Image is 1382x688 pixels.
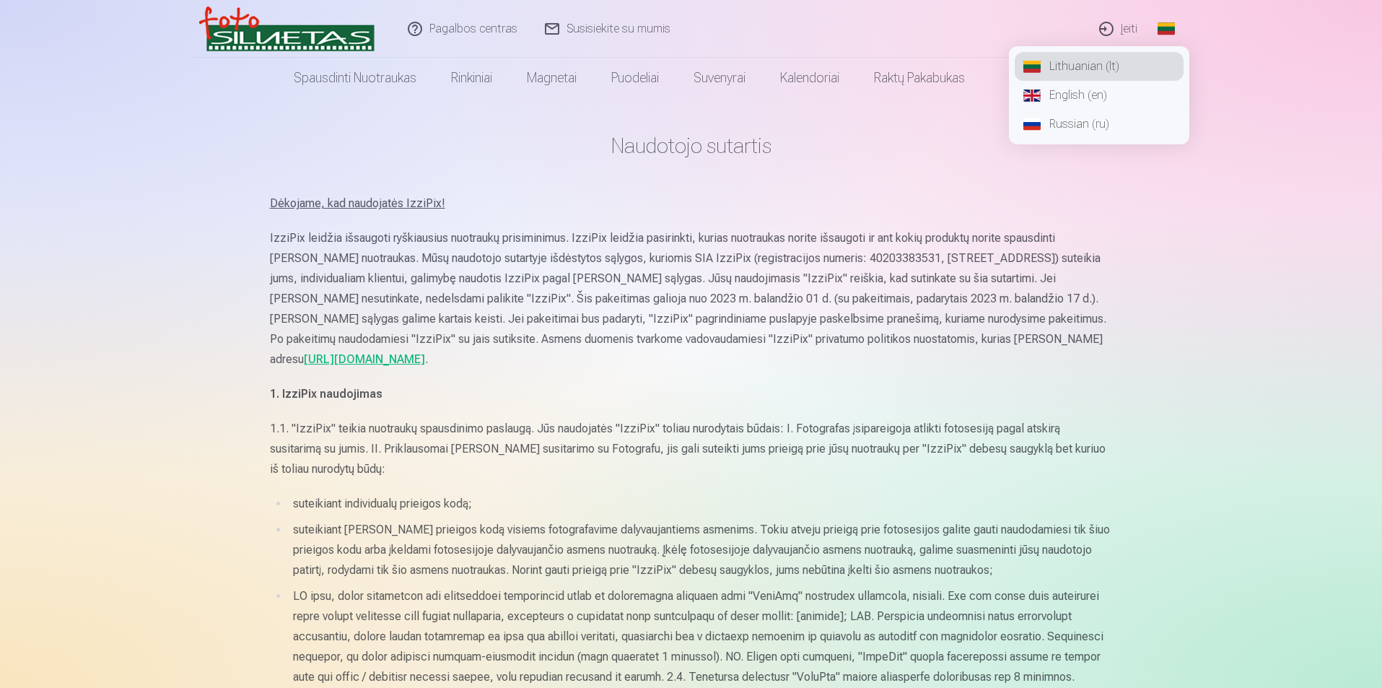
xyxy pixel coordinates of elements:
[763,58,857,98] a: Kalendoriai
[434,58,509,98] a: Rinkiniai
[1015,52,1184,81] a: Lithuanian (lt)
[270,228,1113,370] p: IzziPix leidžia išsaugoti ryškiausius nuotraukų prisiminimus. IzziPix leidžia pasirinkti, kurias ...
[594,58,676,98] a: Puodeliai
[304,352,425,366] a: [URL][DOMAIN_NAME]
[270,196,445,210] u: Dėkojame, kad naudojatės IzziPix!
[982,58,1106,98] a: All products
[1015,81,1184,110] a: English (en)
[270,387,382,401] strong: 1. IzziPix naudojimas
[199,6,375,52] img: /v3
[289,494,1113,514] li: suteikiant individualų prieigos kodą;
[289,520,1113,580] li: suteikiant [PERSON_NAME] prieigos kodą visiems fotografavime dalyvaujantiems asmenims. Tokiu atve...
[509,58,594,98] a: Magnetai
[276,58,434,98] a: Spausdinti nuotraukas
[270,133,1113,159] h1: Naudotojo sutartis
[676,58,763,98] a: Suvenyrai
[1009,46,1189,144] nav: Global
[270,419,1113,479] p: 1.1. "IzziPix" teikia nuotraukų spausdinimo paslaugą. Jūs naudojatės "IzziPix" toliau nurodytais ...
[857,58,982,98] a: Raktų pakabukas
[1015,110,1184,139] a: Russian (ru)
